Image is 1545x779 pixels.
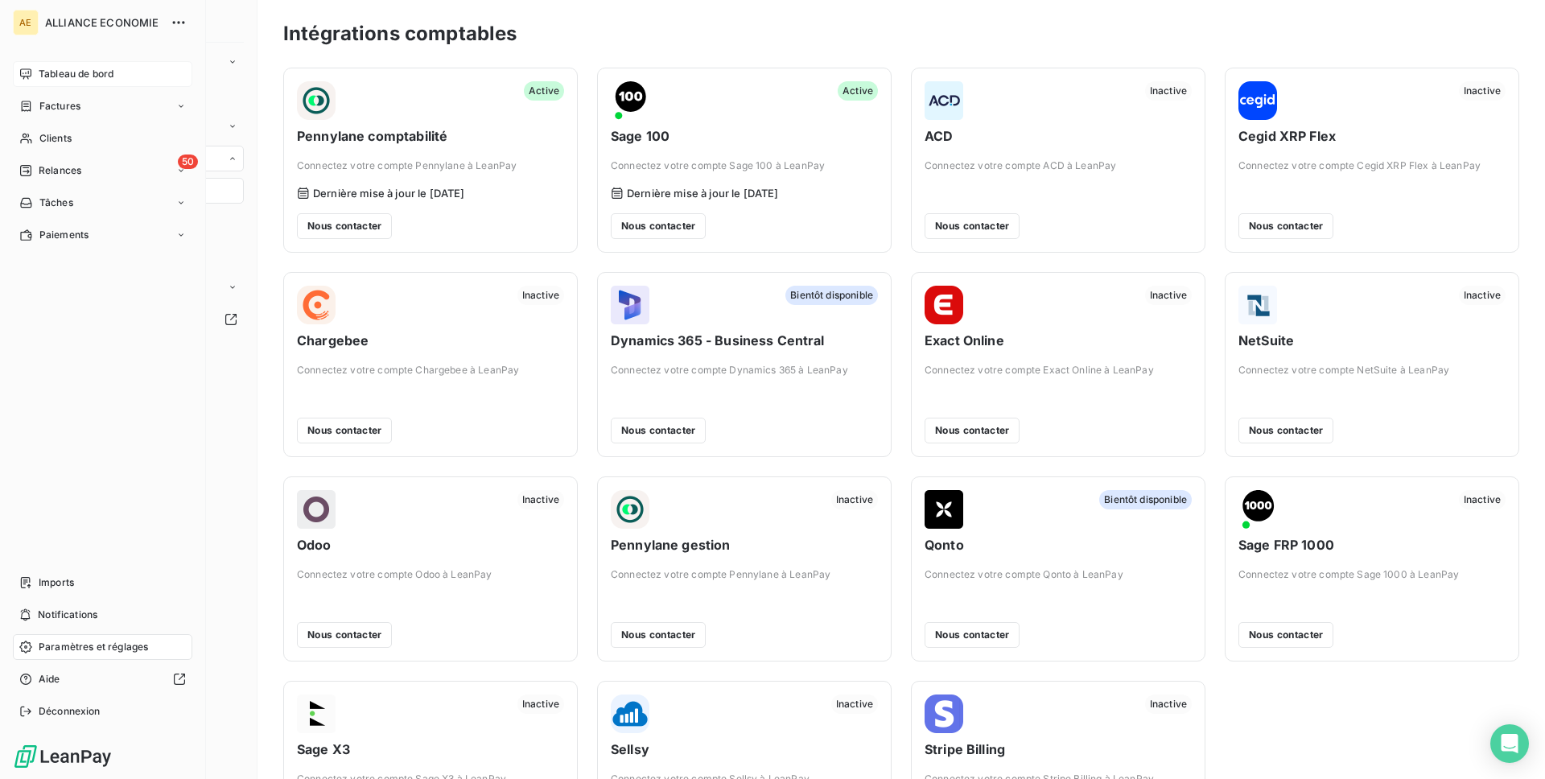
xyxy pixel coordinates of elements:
span: Connectez votre compte Chargebee à LeanPay [297,363,564,377]
span: Connectez votre compte Pennylane à LeanPay [297,159,564,173]
span: 50 [178,155,198,169]
span: Inactive [1145,695,1192,714]
button: Nous contacter [1238,213,1333,239]
span: Pennylane gestion [611,535,878,554]
span: ALLIANCE ECONOMIE [45,16,161,29]
span: Aide [39,672,60,686]
button: Nous contacter [611,213,706,239]
button: Nous contacter [297,418,392,443]
span: Connectez votre compte ACD à LeanPay [925,159,1192,173]
span: Chargebee [297,331,564,350]
img: Sellsy logo [611,695,649,733]
span: Stripe Billing [925,740,1192,759]
img: Sage FRP 1000 logo [1238,490,1277,529]
img: Exact Online logo [925,286,963,324]
button: Nous contacter [297,622,392,648]
span: Inactive [831,490,878,509]
img: Sage X3 logo [297,695,336,733]
button: Nous contacter [925,622,1020,648]
img: Pennylane gestion logo [611,490,649,529]
span: Inactive [517,695,564,714]
span: Connectez votre compte Exact Online à LeanPay [925,363,1192,377]
span: Inactive [1459,81,1506,101]
button: Nous contacter [297,213,392,239]
h3: Intégrations comptables [283,19,517,48]
img: ACD logo [925,81,963,120]
button: Nous contacter [1238,622,1333,648]
span: Bientôt disponible [785,286,878,305]
span: Connectez votre compte Pennylane à LeanPay [611,567,878,582]
span: Connectez votre compte Dynamics 365 à LeanPay [611,363,878,377]
span: Active [524,81,564,101]
div: AE [13,10,39,35]
span: Paramètres et réglages [39,640,148,654]
span: Connectez votre compte Cegid XRP Flex à LeanPay [1238,159,1506,173]
span: ACD [925,126,1192,146]
a: Aide [13,666,192,692]
img: Odoo logo [297,490,336,529]
span: Connectez votre compte Odoo à LeanPay [297,567,564,582]
span: Inactive [517,286,564,305]
span: Pennylane comptabilité [297,126,564,146]
button: Nous contacter [611,418,706,443]
span: Cegid XRP Flex [1238,126,1506,146]
span: NetSuite [1238,331,1506,350]
span: Sage X3 [297,740,564,759]
span: Imports [39,575,74,590]
button: Nous contacter [925,418,1020,443]
span: Sage 100 [611,126,878,146]
span: Paiements [39,228,89,242]
img: Qonto logo [925,490,963,529]
span: Tableau de bord [39,67,113,81]
button: Nous contacter [611,622,706,648]
span: Sellsy [611,740,878,759]
span: Relances [39,163,81,178]
span: Dernière mise à jour le [DATE] [313,187,465,200]
button: Nous contacter [925,213,1020,239]
span: Inactive [1145,81,1192,101]
img: Pennylane comptabilité logo [297,81,336,120]
img: NetSuite logo [1238,286,1277,324]
img: Sage 100 logo [611,81,649,120]
span: Exact Online [925,331,1192,350]
span: Sage FRP 1000 [1238,535,1506,554]
button: Nous contacter [1238,418,1333,443]
div: Open Intercom Messenger [1490,724,1529,763]
span: Inactive [517,490,564,509]
span: Connectez votre compte Qonto à LeanPay [925,567,1192,582]
span: Connectez votre compte Sage 100 à LeanPay [611,159,878,173]
span: Inactive [1145,286,1192,305]
span: Connectez votre compte Sage 1000 à LeanPay [1238,567,1506,582]
span: Inactive [1459,490,1506,509]
img: Stripe Billing logo [925,695,963,733]
span: Factures [39,99,80,113]
img: Cegid XRP Flex logo [1238,81,1277,120]
span: Odoo [297,535,564,554]
span: Inactive [1459,286,1506,305]
span: Connectez votre compte NetSuite à LeanPay [1238,363,1506,377]
img: Logo LeanPay [13,744,113,769]
span: Clients [39,131,72,146]
span: Bientôt disponible [1099,490,1192,509]
span: Notifications [38,608,97,622]
span: Inactive [831,695,878,714]
span: Déconnexion [39,704,101,719]
span: Qonto [925,535,1192,554]
img: Chargebee logo [297,286,336,324]
span: Tâches [39,196,73,210]
span: Dernière mise à jour le [DATE] [627,187,779,200]
span: Active [838,81,878,101]
img: Dynamics 365 - Business Central logo [611,286,649,324]
span: Dynamics 365 - Business Central [611,331,878,350]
